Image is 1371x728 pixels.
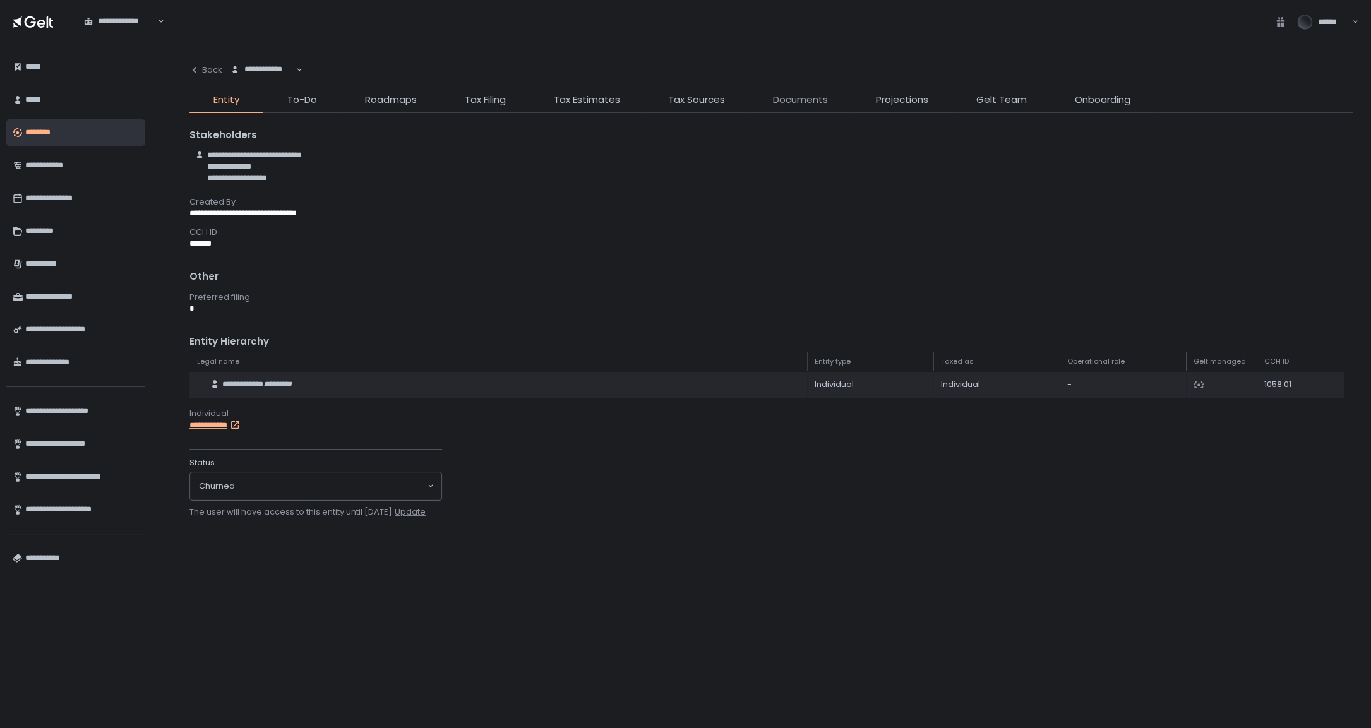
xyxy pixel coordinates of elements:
span: Status [189,457,215,468]
div: 1058.01 [1264,379,1304,390]
span: Onboarding [1075,93,1130,107]
div: update [395,506,426,518]
span: Entity type [815,357,851,366]
div: Back [189,64,222,76]
span: Operational role [1067,357,1125,366]
div: - [1067,379,1178,390]
span: Entity [213,93,239,107]
span: Documents [773,93,828,107]
span: Legal name [197,357,239,366]
div: CCH ID [189,227,1353,238]
div: Individual [189,408,1353,419]
span: Tax Estimates [554,93,620,107]
div: Individual [941,379,1052,390]
button: update [394,506,426,518]
span: Roadmaps [365,93,417,107]
div: Search for option [222,57,302,83]
span: Tax Filing [465,93,506,107]
span: Projections [876,93,928,107]
span: The user will have access to this entity until [DATE]. [189,506,426,518]
span: Tax Sources [668,93,725,107]
span: Gelt managed [1194,357,1246,366]
span: churned [199,480,235,492]
span: CCH ID [1264,357,1289,366]
button: Back [189,57,222,83]
div: Search for option [76,9,164,35]
span: Gelt Team [976,93,1027,107]
span: Taxed as [941,357,974,366]
input: Search for option [230,75,295,88]
input: Search for option [84,27,157,40]
div: Created By [189,196,1353,208]
div: Search for option [190,472,441,500]
div: Stakeholders [189,128,1353,143]
div: Entity Hierarchy [189,335,1353,349]
div: Preferred filing [189,292,1353,303]
input: Search for option [235,480,426,492]
div: Other [189,270,1353,284]
span: To-Do [287,93,317,107]
div: Individual [815,379,926,390]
